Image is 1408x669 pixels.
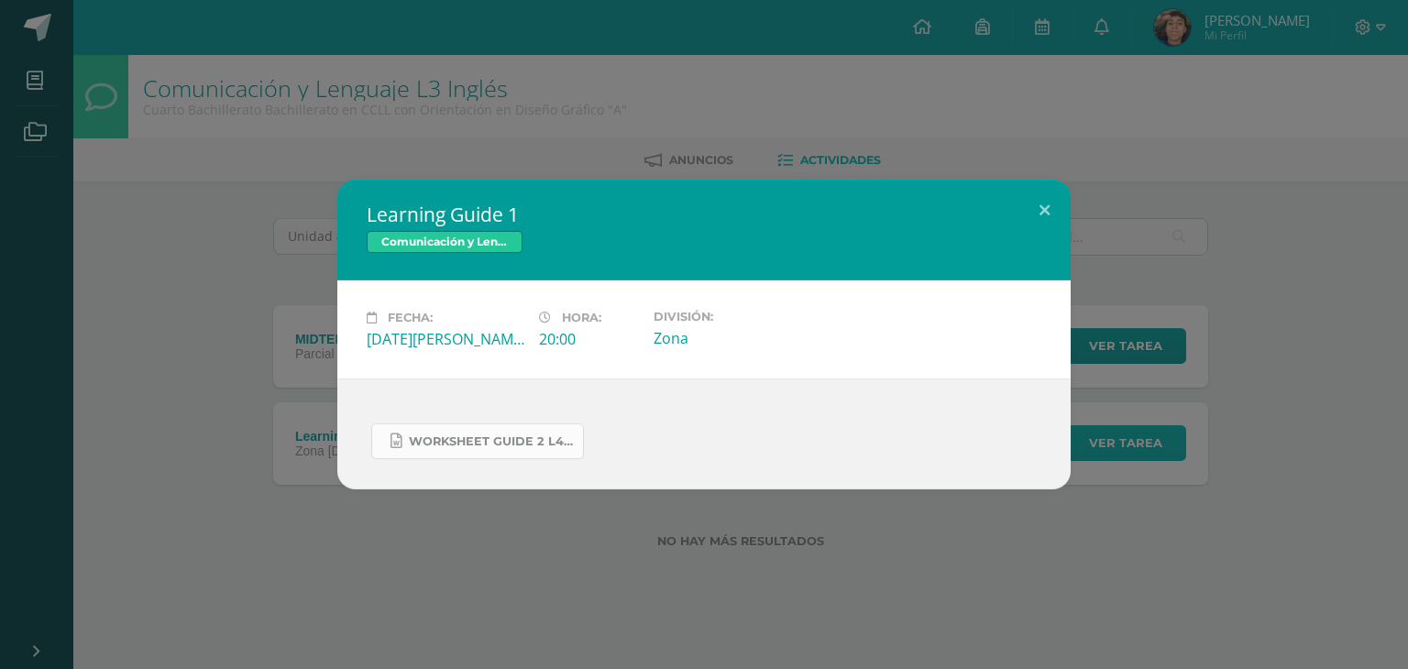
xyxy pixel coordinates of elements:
div: Zona [654,328,811,348]
div: [DATE][PERSON_NAME] [367,329,524,349]
h2: Learning Guide 1 [367,202,1041,227]
a: WORKSHEET GUIDE 2 L4.docx [371,423,584,459]
span: Fecha: [388,311,433,324]
span: Hora: [562,311,601,324]
button: Close (Esc) [1018,180,1071,242]
div: 20:00 [539,329,639,349]
label: División: [654,310,811,324]
span: Comunicación y Lenguaje L3 Inglés [367,231,522,253]
span: WORKSHEET GUIDE 2 L4.docx [409,434,574,449]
